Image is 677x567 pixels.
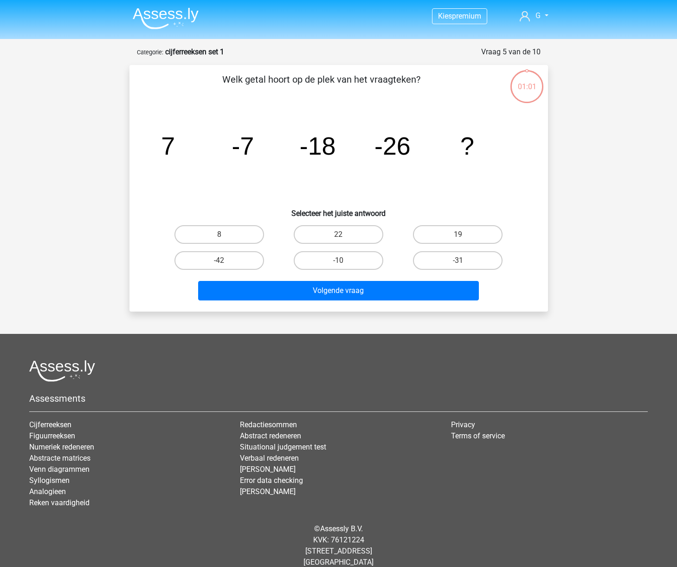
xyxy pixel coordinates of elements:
[413,251,503,270] label: -31
[432,10,487,22] a: Kiespremium
[29,454,90,463] a: Abstracte matrices
[29,360,95,382] img: Assessly logo
[240,454,299,463] a: Verbaal redeneren
[438,12,452,20] span: Kies
[320,524,363,533] a: Assessly B.V.
[29,393,648,404] h5: Assessments
[451,420,475,429] a: Privacy
[240,476,303,485] a: Error data checking
[133,7,199,29] img: Assessly
[161,132,175,160] tspan: 7
[29,443,94,451] a: Numeriek redeneren
[29,498,90,507] a: Reken vaardigheid
[144,72,498,100] p: Welk getal hoort op de plek van het vraagteken?
[29,476,70,485] a: Syllogismen
[452,12,481,20] span: premium
[413,225,503,244] label: 19
[516,10,552,21] a: G
[174,225,264,244] label: 8
[240,465,296,474] a: [PERSON_NAME]
[240,487,296,496] a: [PERSON_NAME]
[240,420,297,429] a: Redactiesommen
[29,431,75,440] a: Figuurreeksen
[198,281,479,300] button: Volgende vraag
[240,443,326,451] a: Situational judgement test
[294,251,383,270] label: -10
[509,69,544,92] div: 01:01
[29,420,71,429] a: Cijferreeksen
[144,202,533,218] h6: Selecteer het juiste antwoord
[29,465,90,474] a: Venn diagrammen
[374,132,411,160] tspan: -26
[174,251,264,270] label: -42
[165,47,224,56] strong: cijferreeksen set 1
[451,431,505,440] a: Terms of service
[137,49,163,56] small: Categorie:
[299,132,335,160] tspan: -18
[29,487,66,496] a: Analogieen
[294,225,383,244] label: 22
[535,11,541,20] span: G
[460,132,474,160] tspan: ?
[232,132,254,160] tspan: -7
[481,46,541,58] div: Vraag 5 van de 10
[240,431,301,440] a: Abstract redeneren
